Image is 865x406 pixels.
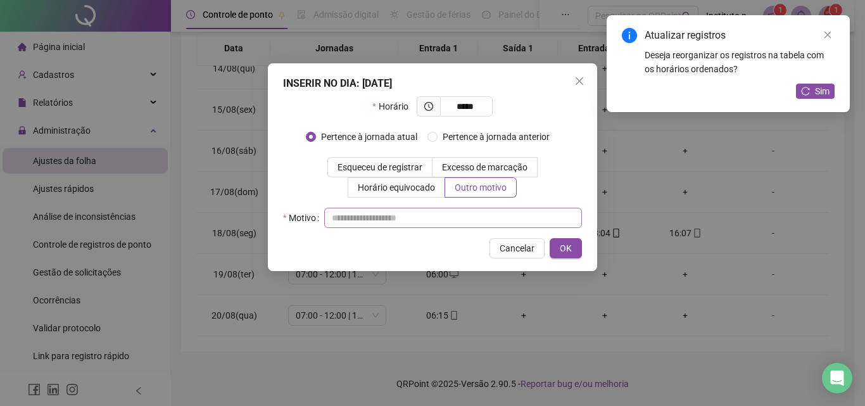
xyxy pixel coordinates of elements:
[442,162,527,172] span: Excesso de marcação
[500,241,534,255] span: Cancelar
[574,76,584,86] span: close
[550,238,582,258] button: OK
[815,84,830,98] span: Sim
[796,84,835,99] button: Sim
[316,130,422,144] span: Pertence à jornada atual
[622,28,637,43] span: info-circle
[801,87,810,96] span: reload
[438,130,555,144] span: Pertence à jornada anterior
[283,208,324,228] label: Motivo
[283,76,582,91] div: INSERIR NO DIA : [DATE]
[455,182,507,193] span: Outro motivo
[645,48,835,76] div: Deseja reorganizar os registros na tabela com os horários ordenados?
[645,28,835,43] div: Atualizar registros
[821,28,835,42] a: Close
[358,182,435,193] span: Horário equivocado
[822,363,852,393] div: Open Intercom Messenger
[372,96,416,117] label: Horário
[569,71,590,91] button: Close
[338,162,422,172] span: Esqueceu de registrar
[489,238,545,258] button: Cancelar
[560,241,572,255] span: OK
[823,30,832,39] span: close
[424,102,433,111] span: clock-circle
